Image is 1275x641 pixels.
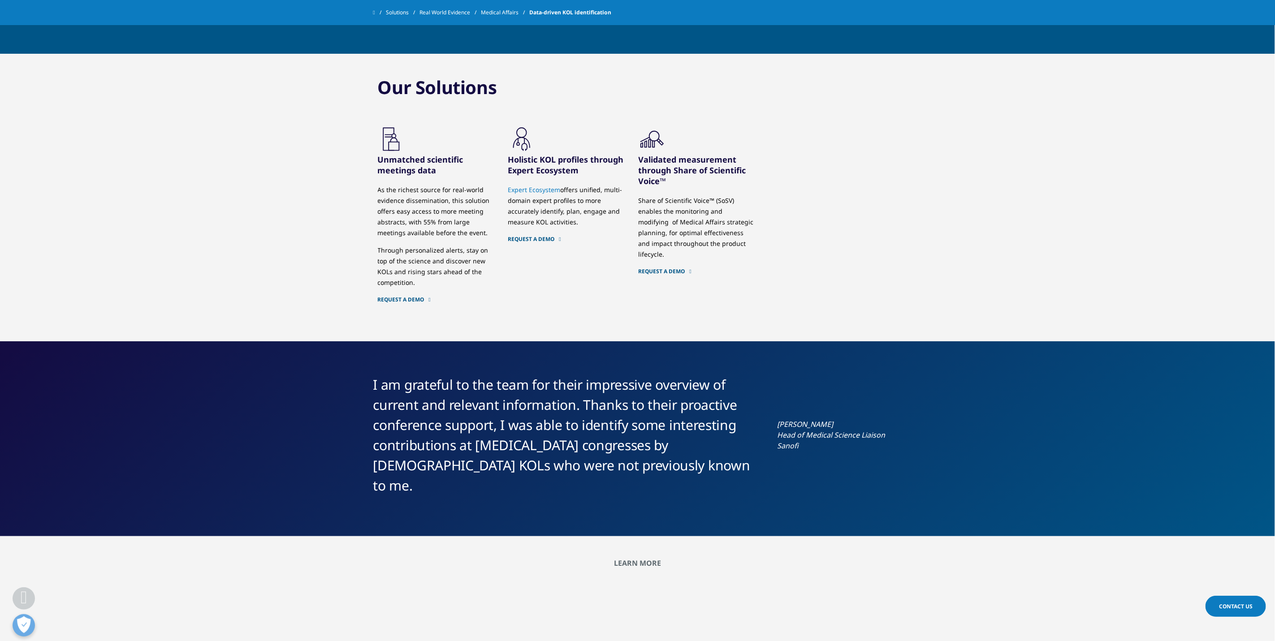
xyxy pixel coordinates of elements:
p: offers unified, multi-domain expert profiles to more accurately identify, plan, engage and measur... [508,185,625,228]
p: [PERSON_NAME] Head of Medical Science Liaison Sanofi [778,419,902,452]
a: Medical Affairs [481,4,529,21]
a: Expert Ecosystem [508,186,561,194]
a: Contact Us [1206,596,1266,617]
a: Request a demo [508,236,625,243]
p: Share of Scientific Voice™ (SoSV) enables the monitoring and modifying of Medical Affairs strateg... [639,196,756,260]
span: Data-driven KOL identification [529,4,611,21]
span: Contact Us [1219,602,1253,610]
button: Open Preferences [13,614,35,637]
h3: Our Solutions [378,76,497,99]
h3: Validated measurement through Share of Scientific Voice™ [639,155,756,187]
a: Request a demo [639,268,756,275]
p: As the richest source for real-world evidence dissemination, this solution offers easy access to ... [378,185,495,245]
a: Real World Evidence [419,4,481,21]
p: Through personalized alerts, stay on top of the science and discover new KOLs and rising stars ah... [378,245,495,288]
a: Request a demo [378,297,495,304]
h3: Holistic KOL profiles through Expert Ecosystem [508,155,625,176]
h3: Unmatched scientific meetings data [378,155,495,176]
h2: Learn More [373,559,902,568]
div: I am grateful to the team for their impressive overview of current and relevant information. Than... [373,375,755,496]
a: Solutions [386,4,419,21]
